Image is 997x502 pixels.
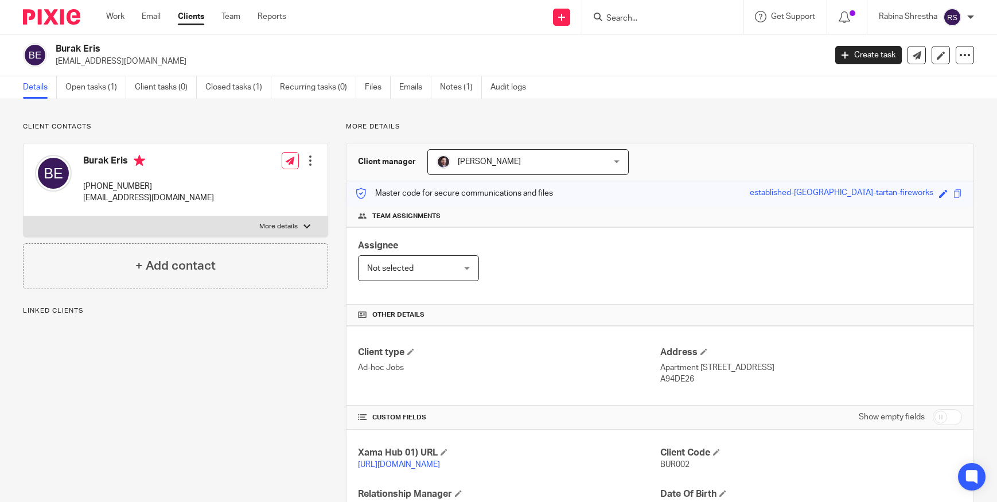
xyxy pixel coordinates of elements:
[23,9,80,25] img: Pixie
[358,488,660,500] h4: Relationship Manager
[943,8,961,26] img: svg%3E
[35,155,72,192] img: svg%3E
[135,257,216,275] h4: + Add contact
[859,411,925,423] label: Show empty fields
[56,56,818,67] p: [EMAIL_ADDRESS][DOMAIN_NAME]
[358,461,440,469] a: [URL][DOMAIN_NAME]
[23,306,328,316] p: Linked clients
[23,43,47,67] img: svg%3E
[367,264,414,273] span: Not selected
[605,14,708,24] input: Search
[65,76,126,99] a: Open tasks (1)
[23,76,57,99] a: Details
[205,76,271,99] a: Closed tasks (1)
[83,181,214,192] p: [PHONE_NUMBER]
[56,43,665,55] h2: Burak Eris
[372,212,441,221] span: Team assignments
[142,11,161,22] a: Email
[355,188,553,199] p: Master code for secure communications and files
[83,192,214,204] p: [EMAIL_ADDRESS][DOMAIN_NAME]
[358,241,398,250] span: Assignee
[258,11,286,22] a: Reports
[660,447,962,459] h4: Client Code
[358,362,660,373] p: Ad-hoc Jobs
[660,373,962,385] p: A94DE26
[358,413,660,422] h4: CUSTOM FIELDS
[879,11,937,22] p: Rabina Shrestha
[23,122,328,131] p: Client contacts
[440,76,482,99] a: Notes (1)
[372,310,424,320] span: Other details
[399,76,431,99] a: Emails
[346,122,974,131] p: More details
[835,46,902,64] a: Create task
[358,156,416,168] h3: Client manager
[106,11,124,22] a: Work
[771,13,815,21] span: Get Support
[178,11,204,22] a: Clients
[358,447,660,459] h4: Xama Hub 01) URL
[134,155,145,166] i: Primary
[259,222,298,231] p: More details
[437,155,450,169] img: Capture.PNG
[660,362,962,373] p: Apartment [STREET_ADDRESS]
[135,76,197,99] a: Client tasks (0)
[750,187,933,200] div: established-[GEOGRAPHIC_DATA]-tartan-fireworks
[365,76,391,99] a: Files
[83,155,214,169] h4: Burak Eris
[660,461,690,469] span: BUR002
[660,488,962,500] h4: Date Of Birth
[280,76,356,99] a: Recurring tasks (0)
[490,76,535,99] a: Audit logs
[358,347,660,359] h4: Client type
[660,347,962,359] h4: Address
[221,11,240,22] a: Team
[458,158,521,166] span: [PERSON_NAME]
